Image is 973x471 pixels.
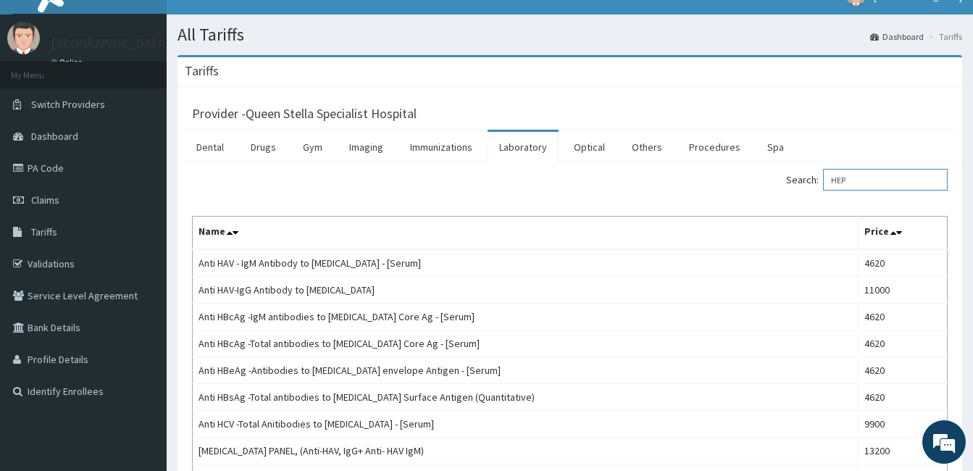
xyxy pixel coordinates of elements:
p: [GEOGRAPHIC_DATA] [51,37,170,50]
label: Search: [786,169,948,191]
h3: Provider - Queen Stella Specialist Hospital [192,107,417,120]
td: Anti HBcAg -Total antibodies to [MEDICAL_DATA] Core Ag - [Serum] [193,330,859,357]
td: Anti HAV - IgM Antibody to [MEDICAL_DATA] - [Serum] [193,249,859,277]
span: Tariffs [31,225,57,238]
a: Imaging [338,132,395,162]
h1: All Tariffs [178,25,962,44]
a: Optical [562,132,617,162]
th: Name [193,217,859,250]
td: 11000 [859,277,948,304]
a: Laboratory [488,132,559,162]
td: Anti HBsAg -Total antibodies to [MEDICAL_DATA] Surface Antigen (Quantitative) [193,384,859,411]
td: 4620 [859,384,948,411]
a: Immunizations [398,132,484,162]
span: Switch Providers [31,98,105,111]
a: Dental [185,132,235,162]
td: [MEDICAL_DATA] PANEL, (Anti-HAV, IgG+ Anti- HAV IgM) [193,438,859,464]
th: Price [859,217,948,250]
input: Search: [823,169,948,191]
td: 4620 [859,304,948,330]
td: Anti HBeAg -Antibodies to [MEDICAL_DATA] envelope Antigen - [Serum] [193,357,859,384]
td: Anti HBcAg -IgM antibodies to [MEDICAL_DATA] Core Ag - [Serum] [193,304,859,330]
a: Drugs [239,132,288,162]
td: 13200 [859,438,948,464]
td: 4620 [859,249,948,277]
span: Dashboard [31,130,78,143]
img: User Image [7,22,40,54]
a: Procedures [677,132,752,162]
td: Anti HCV -Total Anitibodies to [MEDICAL_DATA] - [Serum] [193,411,859,438]
td: 9900 [859,411,948,438]
li: Tariffs [925,30,962,43]
a: Gym [291,132,334,162]
h3: Tariffs [185,64,219,78]
a: Others [620,132,674,162]
td: 4620 [859,357,948,384]
a: Dashboard [870,30,924,43]
span: Claims [31,193,59,207]
td: 4620 [859,330,948,357]
a: Spa [756,132,795,162]
td: Anti HAV-IgG Antibody to [MEDICAL_DATA] [193,277,859,304]
a: Online [51,57,85,67]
